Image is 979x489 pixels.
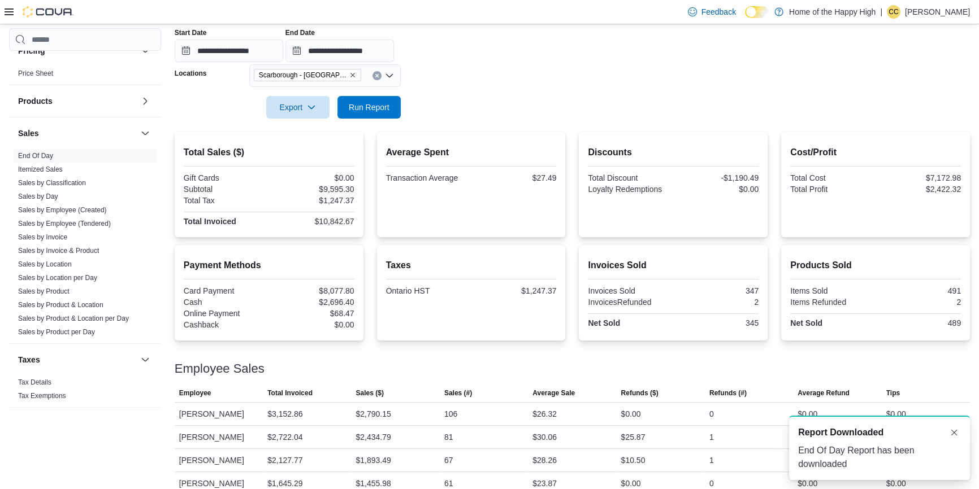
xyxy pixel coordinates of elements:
div: Items Sold [790,286,873,295]
span: Scarborough - Morningside Crossing - Fire & Flower [254,69,361,81]
div: Items Refunded [790,298,873,307]
a: Itemized Sales [18,165,63,173]
div: End Of Day Report has been downloaded [798,444,961,471]
div: $2,127.77 [267,453,302,467]
span: Sales by Classification [18,178,86,187]
a: Sales by Employee (Created) [18,206,107,214]
div: 2 [878,298,961,307]
div: Cashback [184,320,267,329]
span: Sales (#) [444,388,472,398]
button: Sales [18,128,136,139]
div: Taxes [9,376,161,407]
input: Dark Mode [745,6,769,18]
div: Total Discount [588,173,671,182]
span: Sales by Location [18,260,72,269]
span: Refunds ($) [621,388,659,398]
div: $9,595.30 [271,185,354,194]
strong: Total Invoiced [184,217,236,226]
div: Subtotal [184,185,267,194]
span: Sales by Invoice [18,233,67,242]
label: Start Date [175,28,207,37]
p: | [880,5,882,19]
div: 491 [878,286,961,295]
span: Sales by Product per Day [18,328,95,337]
div: Loyalty Redemptions [588,185,671,194]
div: 0 [709,407,714,421]
button: Pricing [18,45,136,56]
span: Employee [179,388,211,398]
span: Sales by Employee (Tendered) [18,219,111,228]
strong: Net Sold [790,318,822,328]
a: Sales by Employee (Tendered) [18,220,111,228]
label: End Date [285,28,315,37]
div: Total Cost [790,173,873,182]
h3: Pricing [18,45,45,56]
span: Sales by Employee (Created) [18,206,107,215]
button: Pricing [138,44,152,58]
span: Total Invoiced [267,388,313,398]
h3: Employee Sales [175,362,265,376]
span: End Of Day [18,151,53,160]
a: Tax Exemptions [18,392,66,400]
button: Run Report [337,96,401,119]
h2: Payment Methods [184,259,354,272]
div: Transaction Average [386,173,469,182]
span: CC [889,5,898,19]
span: Average Refund [798,388,850,398]
a: Tax Details [18,378,51,386]
div: Pricing [9,67,161,85]
div: InvoicesRefunded [588,298,671,307]
span: Sales by Product [18,287,70,296]
div: [PERSON_NAME] [175,449,263,471]
div: 347 [675,286,759,295]
span: Itemized Sales [18,165,63,174]
div: $1,893.49 [356,453,391,467]
a: Feedback [683,1,740,23]
h2: Cost/Profit [790,146,961,159]
div: 489 [878,318,961,328]
div: Ontario HST [386,286,469,295]
span: Tax Details [18,378,51,387]
span: Scarborough - [GEOGRAPHIC_DATA] - Fire & Flower [259,69,347,81]
div: 1 [709,453,714,467]
h2: Average Spent [386,146,557,159]
h2: Taxes [386,259,557,272]
div: $25.87 [621,430,646,444]
div: $0.00 [271,320,354,329]
a: End Of Day [18,152,53,160]
span: Feedback [701,6,736,18]
div: $30.06 [532,430,557,444]
p: [PERSON_NAME] [905,5,970,19]
a: Sales by Day [18,193,58,200]
div: -$1,190.49 [675,173,759,182]
div: Sales [9,149,161,343]
button: Sales [138,126,152,140]
h2: Invoices Sold [588,259,759,272]
a: Sales by Invoice [18,233,67,241]
span: Sales ($) [356,388,383,398]
span: Price Sheet [18,69,53,78]
div: $10.50 [621,453,646,467]
button: Taxes [138,353,152,366]
strong: Net Sold [588,318,620,328]
div: $2,696.40 [271,298,354,307]
a: Sales by Invoice & Product [18,247,99,255]
div: $8,077.80 [271,286,354,295]
img: Cova [23,6,73,18]
div: Curtis Campbell [887,5,900,19]
button: Remove Scarborough - Morningside Crossing - Fire & Flower from selection in this group [349,72,356,78]
div: $10,842.67 [271,217,354,226]
div: $2,790.15 [356,407,391,421]
div: Invoices Sold [588,286,671,295]
span: Run Report [349,102,389,113]
div: [PERSON_NAME] [175,426,263,448]
input: Press the down key to open a popover containing a calendar. [175,40,283,62]
span: Sales by Location per Day [18,273,97,282]
span: Report Downloaded [798,426,883,439]
div: $2,722.04 [267,430,302,444]
button: Products [138,94,152,108]
div: [PERSON_NAME] [175,403,263,425]
p: Home of the Happy High [789,5,876,19]
span: Refunds (#) [709,388,747,398]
